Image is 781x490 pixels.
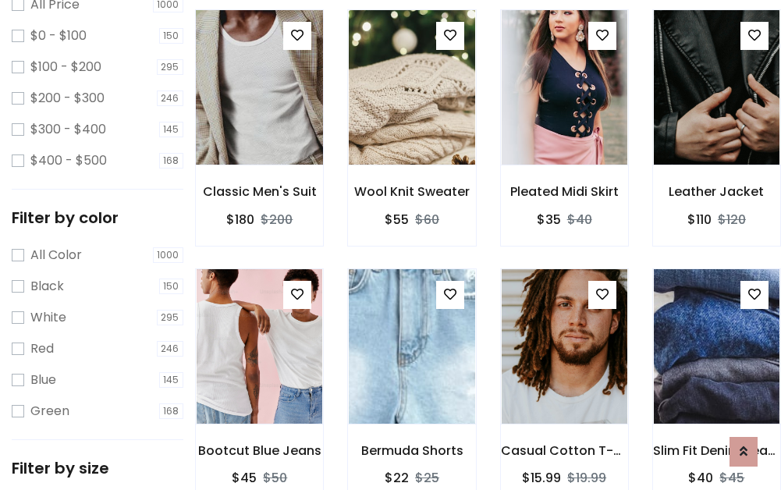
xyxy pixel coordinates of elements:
[385,470,409,485] h6: $22
[567,211,592,229] del: $40
[30,339,54,358] label: Red
[30,151,107,170] label: $400 - $500
[522,470,561,485] h6: $15.99
[157,91,184,106] span: 246
[159,122,184,137] span: 145
[653,184,780,199] h6: Leather Jacket
[261,211,293,229] del: $200
[385,212,409,227] h6: $55
[688,470,713,485] h6: $40
[159,279,184,294] span: 150
[232,470,257,485] h6: $45
[718,211,746,229] del: $120
[415,469,439,487] del: $25
[159,153,184,169] span: 168
[30,308,66,327] label: White
[348,443,475,458] h6: Bermuda Shorts
[719,469,744,487] del: $45
[537,212,561,227] h6: $35
[30,120,106,139] label: $300 - $400
[159,403,184,419] span: 168
[157,59,184,75] span: 295
[159,372,184,388] span: 145
[501,184,628,199] h6: Pleated Midi Skirt
[12,208,183,227] h5: Filter by color
[153,247,184,263] span: 1000
[687,212,712,227] h6: $110
[30,402,69,421] label: Green
[30,246,82,265] label: All Color
[653,443,780,458] h6: Slim Fit Denim Jeans
[196,184,323,199] h6: Classic Men's Suit
[157,341,184,357] span: 246
[30,371,56,389] label: Blue
[226,212,254,227] h6: $180
[30,277,64,296] label: Black
[30,89,105,108] label: $200 - $300
[30,58,101,76] label: $100 - $200
[159,28,184,44] span: 150
[263,469,287,487] del: $50
[348,184,475,199] h6: Wool Knit Sweater
[501,443,628,458] h6: Casual Cotton T-Shirt
[415,211,439,229] del: $60
[157,310,184,325] span: 295
[567,469,606,487] del: $19.99
[196,443,323,458] h6: Bootcut Blue Jeans
[30,27,87,45] label: $0 - $100
[12,459,183,478] h5: Filter by size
